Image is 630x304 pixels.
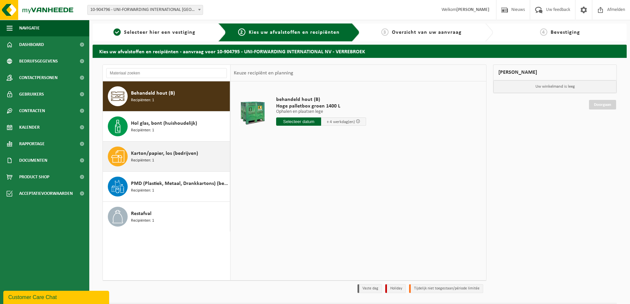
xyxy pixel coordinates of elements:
[276,117,321,126] input: Selecteer datum
[357,284,382,293] li: Vaste dag
[19,169,49,185] span: Product Shop
[103,202,230,232] button: Restafval Recipiënten: 1
[392,30,462,35] span: Overzicht van uw aanvraag
[589,100,616,109] a: Doorgaan
[276,103,366,109] span: Hoge palletbox groen 1400 L
[276,109,366,114] p: Ophalen en plaatsen lege
[103,142,230,172] button: Karton/papier, los (bedrijven) Recipiënten: 1
[131,150,198,157] span: Karton/papier, los (bedrijven)
[19,53,58,69] span: Bedrijfsgegevens
[131,119,197,127] span: Hol glas, bont (huishoudelijk)
[124,30,195,35] span: Selecteer hier een vestiging
[327,120,355,124] span: + 4 werkdag(en)
[103,111,230,142] button: Hol glas, bont (huishoudelijk) Recipiënten: 1
[88,5,203,15] span: 10-904796 - UNI-FORWARDING INTERNATIONAL NV - WILRIJK
[276,96,366,103] span: behandeld hout (B)
[19,185,73,202] span: Acceptatievoorwaarden
[103,172,230,202] button: PMD (Plastiek, Metaal, Drankkartons) (bedrijven) Recipiënten: 1
[131,89,175,97] span: Behandeld hout (B)
[19,36,44,53] span: Dashboard
[493,65,617,80] div: [PERSON_NAME]
[87,5,203,15] span: 10-904796 - UNI-FORWARDING INTERNATIONAL NV - WILRIJK
[19,152,47,169] span: Documenten
[106,68,227,78] input: Materiaal zoeken
[19,136,45,152] span: Rapportage
[381,28,389,36] span: 3
[93,45,627,58] h2: Kies uw afvalstoffen en recipiënten - aanvraag voor 10-904795 - UNI-FORWARDING INTERNATIONAL NV -...
[131,218,154,224] span: Recipiënten: 1
[19,69,58,86] span: Contactpersonen
[96,28,213,36] a: 1Selecteer hier een vestiging
[19,103,45,119] span: Contracten
[131,127,154,134] span: Recipiënten: 1
[540,28,547,36] span: 4
[131,180,228,188] span: PMD (Plastiek, Metaal, Drankkartons) (bedrijven)
[131,210,151,218] span: Restafval
[103,81,230,111] button: Behandeld hout (B) Recipiënten: 1
[131,97,154,104] span: Recipiënten: 1
[131,188,154,194] span: Recipiënten: 1
[551,30,580,35] span: Bevestiging
[19,119,40,136] span: Kalender
[249,30,340,35] span: Kies uw afvalstoffen en recipiënten
[231,65,297,81] div: Keuze recipiënt en planning
[113,28,121,36] span: 1
[131,157,154,164] span: Recipiënten: 1
[409,284,483,293] li: Tijdelijk niet toegestaan/période limitée
[385,284,406,293] li: Holiday
[19,86,44,103] span: Gebruikers
[493,80,616,93] p: Uw winkelmand is leeg
[456,7,489,12] strong: [PERSON_NAME]
[19,20,40,36] span: Navigatie
[3,289,110,304] iframe: chat widget
[238,28,245,36] span: 2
